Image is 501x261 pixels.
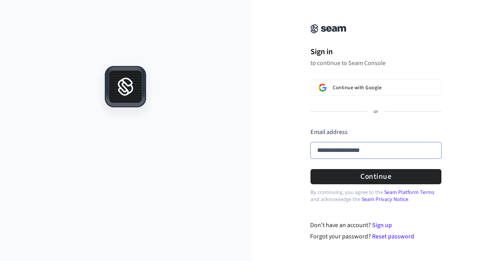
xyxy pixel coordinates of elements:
p: or [374,108,378,115]
p: By continuing, you agree to the and acknowledge the . [310,189,441,203]
button: Continue [310,169,441,184]
p: to continue to Seam Console [310,59,441,67]
button: Sign in with GoogleContinue with Google [310,79,441,96]
img: Sign in with Google [319,84,326,92]
img: Seam Console [310,24,346,34]
label: Email address [310,128,348,136]
a: Sign up [372,221,392,229]
h1: Sign in [310,46,441,58]
div: Forgot your password? [310,232,441,241]
a: Reset password [372,232,414,241]
div: Don't have an account? [310,220,441,230]
a: Seam Platform Terms [384,189,434,196]
span: Continue with Google [333,85,381,91]
a: Seam Privacy Notice [362,196,408,203]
